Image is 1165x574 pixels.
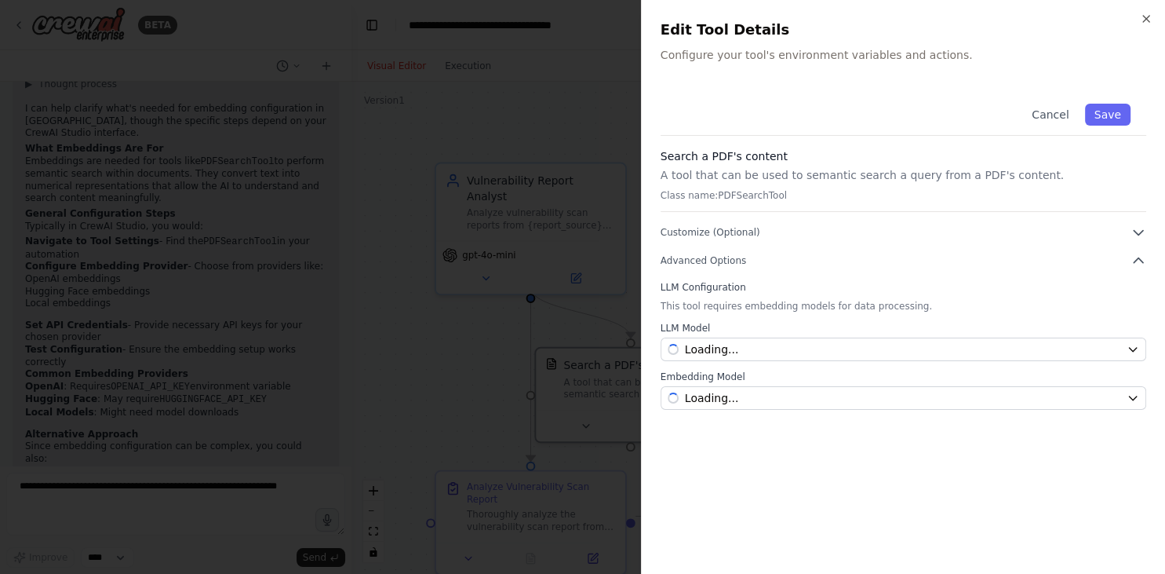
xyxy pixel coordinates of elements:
label: Embedding Model [661,371,1146,383]
p: This tool requires embedding models for data processing. [661,300,1146,313]
label: LLM Configuration [661,281,1146,294]
p: Class name: PDFSearchTool [661,189,1146,202]
button: Cancel [1022,104,1078,126]
span: openai/text-embedding-3-small [685,390,739,406]
button: Customize (Optional) [661,225,1146,240]
h3: Search a PDF's content [661,148,1146,164]
p: Configure your tool's environment variables and actions. [661,47,1146,63]
button: Loading... [661,386,1146,410]
button: Save [1085,104,1130,126]
span: Advanced Options [661,254,746,267]
label: LLM Model [661,322,1146,335]
h2: Edit Tool Details [661,19,1146,41]
span: Customize (Optional) [661,226,760,239]
button: Advanced Options [661,253,1146,269]
p: A tool that can be used to semantic search a query from a PDF's content. [661,167,1146,183]
span: openai/gpt-4o-mini [685,342,739,357]
button: Loading... [661,338,1146,361]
